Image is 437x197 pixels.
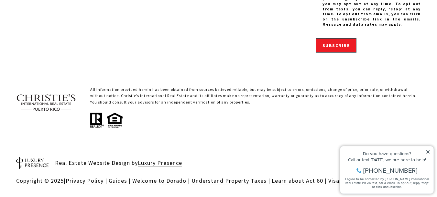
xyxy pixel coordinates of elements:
[16,177,49,184] span: Copyright ©
[109,177,127,184] a: Guides
[138,159,182,166] a: Luxury Presence - open in a new tab
[55,156,182,170] div: Real Estate Website Design by
[16,157,49,169] img: Real Estate Website Design by
[51,177,64,184] span: 2025
[272,177,323,184] a: Learn about Act 60 - open in a new tab
[325,177,327,184] span: |
[7,15,93,19] div: Do you have questions?
[66,177,104,184] a: Privacy Policy
[7,21,93,25] div: Call or text [DATE], we are here to help!
[322,43,350,48] span: Subscribe
[90,86,421,111] p: All information provided herein has been obtained from sources believed reliable, but may be subj...
[316,38,357,53] button: Subscribe
[8,40,92,52] span: I agree to be contacted by [PERSON_NAME] International Real Estate PR via text, call & email. To ...
[129,177,131,184] span: |
[90,111,123,128] img: All information provided herein has been obtained from sources believed reliable, but may be subj...
[191,177,267,184] a: Understand Property Taxes - open in a new tab
[27,31,81,37] span: [PHONE_NUMBER]
[268,177,270,184] span: |
[188,177,190,184] span: |
[132,177,186,184] a: Welcome to Dorado - open in a new tab
[328,177,431,184] a: Visas for Non-US Citizens - open in a new tab
[16,86,76,119] img: Christie's International Real Estate text transparent background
